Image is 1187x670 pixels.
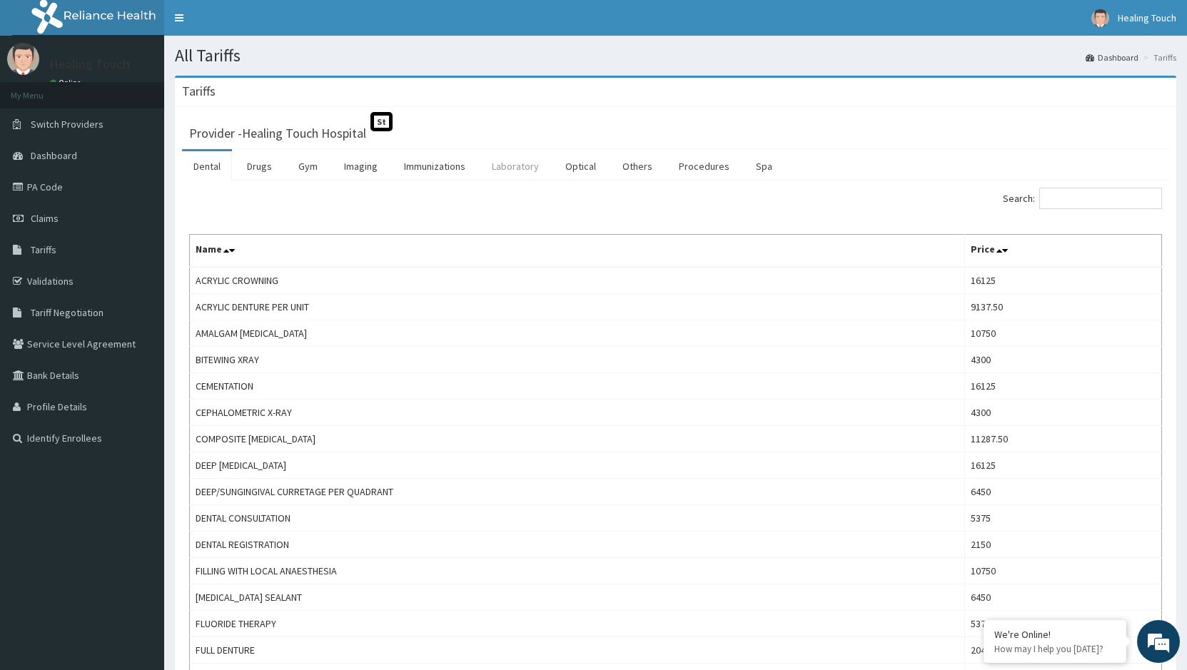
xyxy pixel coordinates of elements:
[190,294,965,320] td: ACRYLIC DENTURE PER UNIT
[190,479,965,505] td: DEEP/SUNGINGIVAL CURRETAGE PER QUADRANT
[480,151,550,181] a: Laboratory
[965,267,1162,294] td: 16125
[190,611,965,637] td: FLUORIDE THERAPY
[965,452,1162,479] td: 16125
[965,320,1162,347] td: 10750
[190,400,965,426] td: CEPHALOMETRIC X-RAY
[182,85,216,98] h3: Tariffs
[190,584,965,611] td: [MEDICAL_DATA] SEALANT
[7,43,39,75] img: User Image
[370,112,393,131] span: St
[994,628,1116,641] div: We're Online!
[994,643,1116,655] p: How may I help you today?
[190,505,965,532] td: DENTAL CONSULTATION
[190,637,965,664] td: FULL DENTURE
[190,320,965,347] td: AMALGAM [MEDICAL_DATA]
[1091,9,1109,27] img: User Image
[190,373,965,400] td: CEMENTATION
[965,400,1162,426] td: 4300
[965,235,1162,268] th: Price
[31,243,56,256] span: Tariffs
[965,611,1162,637] td: 5375
[965,426,1162,452] td: 11287.50
[182,151,232,181] a: Dental
[190,235,965,268] th: Name
[1086,51,1138,64] a: Dashboard
[31,212,59,225] span: Claims
[667,151,741,181] a: Procedures
[965,558,1162,584] td: 10750
[554,151,607,181] a: Optical
[965,479,1162,505] td: 6450
[611,151,664,181] a: Others
[190,347,965,373] td: BITEWING XRAY
[393,151,477,181] a: Immunizations
[189,127,366,140] h3: Provider - Healing Touch Hospital
[965,532,1162,558] td: 2150
[236,151,283,181] a: Drugs
[965,584,1162,611] td: 6450
[50,58,130,71] p: Healing Touch
[1003,188,1162,209] label: Search:
[965,637,1162,664] td: 20425
[31,118,103,131] span: Switch Providers
[190,532,965,558] td: DENTAL REGISTRATION
[287,151,329,181] a: Gym
[50,78,84,88] a: Online
[190,267,965,294] td: ACRYLIC CROWNING
[175,46,1176,65] h1: All Tariffs
[1118,11,1176,24] span: Healing Touch
[965,294,1162,320] td: 9137.50
[965,347,1162,373] td: 4300
[744,151,784,181] a: Spa
[965,373,1162,400] td: 16125
[190,558,965,584] td: FILLING WITH LOCAL ANAESTHESIA
[31,149,77,162] span: Dashboard
[1039,188,1162,209] input: Search:
[190,452,965,479] td: DEEP [MEDICAL_DATA]
[1140,51,1176,64] li: Tariffs
[190,426,965,452] td: COMPOSITE [MEDICAL_DATA]
[333,151,389,181] a: Imaging
[31,306,103,319] span: Tariff Negotiation
[965,505,1162,532] td: 5375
